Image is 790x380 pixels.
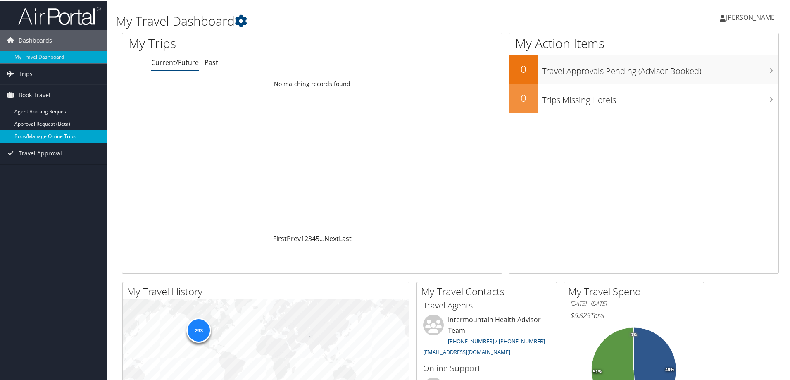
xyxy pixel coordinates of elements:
[301,233,305,242] a: 1
[631,332,637,337] tspan: 0%
[509,61,538,75] h2: 0
[509,84,778,112] a: 0Trips Missing Hotels
[19,142,62,163] span: Travel Approval
[312,233,316,242] a: 4
[316,233,319,242] a: 5
[127,284,409,298] h2: My Travel History
[720,4,785,29] a: [PERSON_NAME]
[419,314,554,358] li: Intermountain Health Advisor Team
[570,310,590,319] span: $5,829
[273,233,287,242] a: First
[18,5,101,25] img: airportal-logo.png
[128,34,338,51] h1: My Trips
[421,284,557,298] h2: My Travel Contacts
[324,233,339,242] a: Next
[205,57,218,66] a: Past
[726,12,777,21] span: [PERSON_NAME]
[339,233,352,242] a: Last
[570,299,697,307] h6: [DATE] - [DATE]
[509,34,778,51] h1: My Action Items
[542,60,778,76] h3: Travel Approvals Pending (Advisor Booked)
[287,233,301,242] a: Prev
[122,76,502,91] td: No matching records found
[319,233,324,242] span: …
[593,369,602,374] tspan: 51%
[665,367,674,372] tspan: 49%
[305,233,308,242] a: 2
[151,57,199,66] a: Current/Future
[568,284,704,298] h2: My Travel Spend
[570,310,697,319] h6: Total
[116,12,562,29] h1: My Travel Dashboard
[308,233,312,242] a: 3
[509,55,778,84] a: 0Travel Approvals Pending (Advisor Booked)
[19,84,50,105] span: Book Travel
[19,63,33,84] span: Trips
[423,347,510,355] a: [EMAIL_ADDRESS][DOMAIN_NAME]
[423,299,550,311] h3: Travel Agents
[509,90,538,104] h2: 0
[423,362,550,373] h3: Online Support
[19,29,52,50] span: Dashboards
[448,337,545,344] a: [PHONE_NUMBER] / [PHONE_NUMBER]
[186,317,211,342] div: 293
[542,89,778,105] h3: Trips Missing Hotels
